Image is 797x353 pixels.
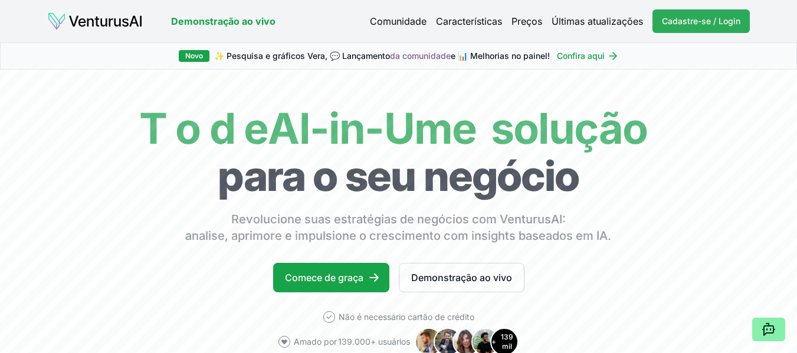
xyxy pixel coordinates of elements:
[370,14,427,28] a: Comunidade
[273,263,389,292] a: Comece de graça
[47,12,143,31] img: logotipo
[557,50,619,62] a: Confira aqui
[171,15,275,27] font: Demonstração ao vivo
[436,14,502,28] a: Características
[511,14,542,28] a: Preços
[285,272,363,283] font: Comece de graça
[399,263,524,292] a: Demonstração ao vivo
[214,51,390,61] font: ✨ Pesquisa e gráficos Vera, 💬 Lançamento
[662,16,740,26] font: Cadastre-se / Login
[185,51,203,60] font: Novo
[552,14,643,28] a: Últimas atualizações
[411,272,512,283] font: Demonstração ao vivo
[171,14,275,28] a: Demonstração ao vivo
[557,51,605,61] font: Confira aqui
[390,51,451,61] a: da comunidade
[552,15,643,27] font: Últimas atualizações
[652,9,750,33] a: Cadastre-se / Login
[370,15,427,27] font: Comunidade
[436,15,502,27] font: Características
[511,15,542,27] font: Preços
[451,51,550,61] font: e 📊 Melhorias no painel!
